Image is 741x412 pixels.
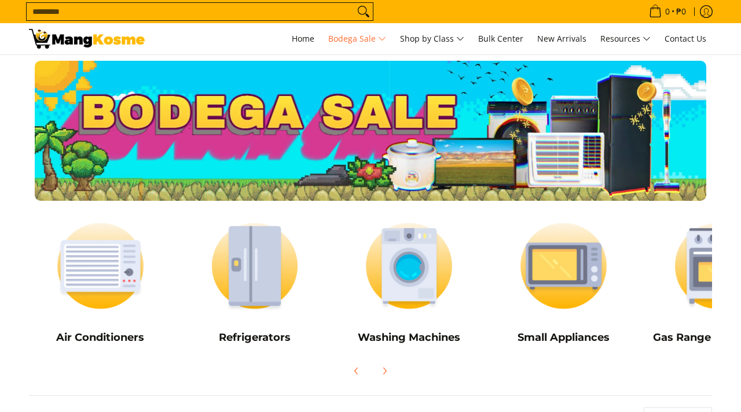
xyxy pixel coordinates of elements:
[286,23,320,54] a: Home
[292,33,314,44] span: Home
[354,3,373,20] button: Search
[674,8,688,16] span: ₱0
[29,29,145,49] img: Bodega Sale l Mang Kosme: Cost-Efficient &amp; Quality Home Appliances
[400,32,464,46] span: Shop by Class
[394,23,470,54] a: Shop by Class
[492,212,635,319] img: Small Appliances
[184,212,327,352] a: Refrigerators Refrigerators
[492,331,635,344] h5: Small Appliances
[659,23,712,54] a: Contact Us
[595,23,656,54] a: Resources
[372,358,397,384] button: Next
[184,331,327,344] h5: Refrigerators
[338,212,480,319] img: Washing Machines
[600,32,651,46] span: Resources
[29,212,172,319] img: Air Conditioners
[338,212,480,352] a: Washing Machines Washing Machines
[338,331,480,344] h5: Washing Machines
[156,23,712,54] nav: Main Menu
[328,32,386,46] span: Bodega Sale
[531,23,592,54] a: New Arrivals
[29,212,172,352] a: Air Conditioners Air Conditioners
[29,331,172,344] h5: Air Conditioners
[645,5,689,18] span: •
[472,23,529,54] a: Bulk Center
[537,33,586,44] span: New Arrivals
[322,23,392,54] a: Bodega Sale
[665,33,706,44] span: Contact Us
[663,8,672,16] span: 0
[344,358,369,384] button: Previous
[478,33,523,44] span: Bulk Center
[184,212,327,319] img: Refrigerators
[492,212,635,352] a: Small Appliances Small Appliances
